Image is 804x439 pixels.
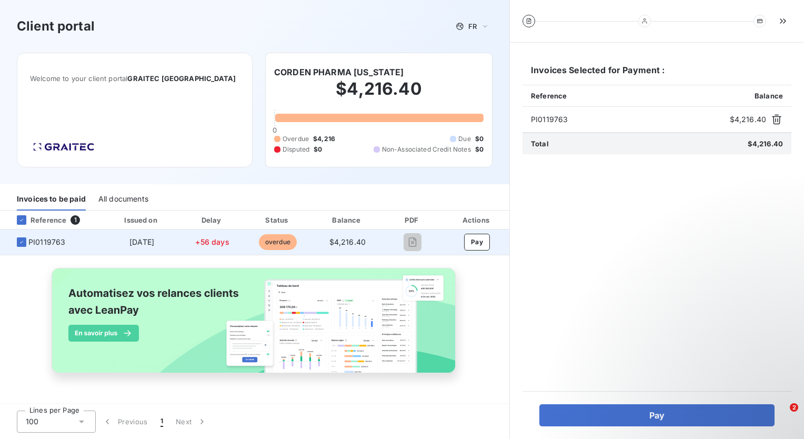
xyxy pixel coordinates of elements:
span: $0 [314,145,322,154]
div: Delay [183,215,243,225]
span: $4,216 [313,134,335,144]
span: 2 [790,403,798,412]
span: Reference [531,92,567,100]
div: Status [246,215,309,225]
button: Pay [464,234,490,251]
h6: CORDEN PHARMA [US_STATE] [274,66,404,78]
span: [DATE] [129,237,154,246]
span: GRAITEC [GEOGRAPHIC_DATA] [127,74,236,83]
span: Welcome to your client portal [30,74,239,83]
iframe: Intercom notifications message [594,337,804,411]
div: Balance [313,215,381,225]
span: 1 [160,416,163,427]
span: Balance [755,92,783,100]
span: FR [468,22,477,31]
h2: $4,216.40 [274,78,484,110]
span: $4,216.40 [730,114,766,125]
button: Pay [539,404,775,426]
button: 1 [154,411,169,433]
button: Previous [96,411,154,433]
span: 1 [71,215,80,225]
span: 0 [273,126,277,134]
div: PDF [386,215,439,225]
div: Reference [8,215,66,225]
span: $4,216.40 [329,237,366,246]
img: Company logo [30,139,97,154]
div: Issued on [105,215,178,225]
span: $0 [475,134,484,144]
span: Disputed [283,145,309,154]
span: PI0119763 [531,114,726,125]
iframe: Intercom live chat [768,403,793,428]
h3: Client portal [17,17,95,36]
div: All documents [98,188,148,211]
span: Total [531,139,549,148]
span: $0 [475,145,484,154]
span: +56 days [195,237,229,246]
h6: Invoices Selected for Payment : [522,64,791,85]
span: Overdue [283,134,309,144]
div: Actions [444,215,510,225]
span: Due [458,134,470,144]
span: $4,216.40 [748,139,783,148]
span: Non-Associated Credit Notes [382,145,471,154]
button: Next [169,411,214,433]
div: Invoices to be paid [17,188,86,211]
span: 100 [26,416,38,427]
span: overdue [259,234,297,250]
img: banner [42,262,467,391]
span: PI0119763 [28,237,65,247]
